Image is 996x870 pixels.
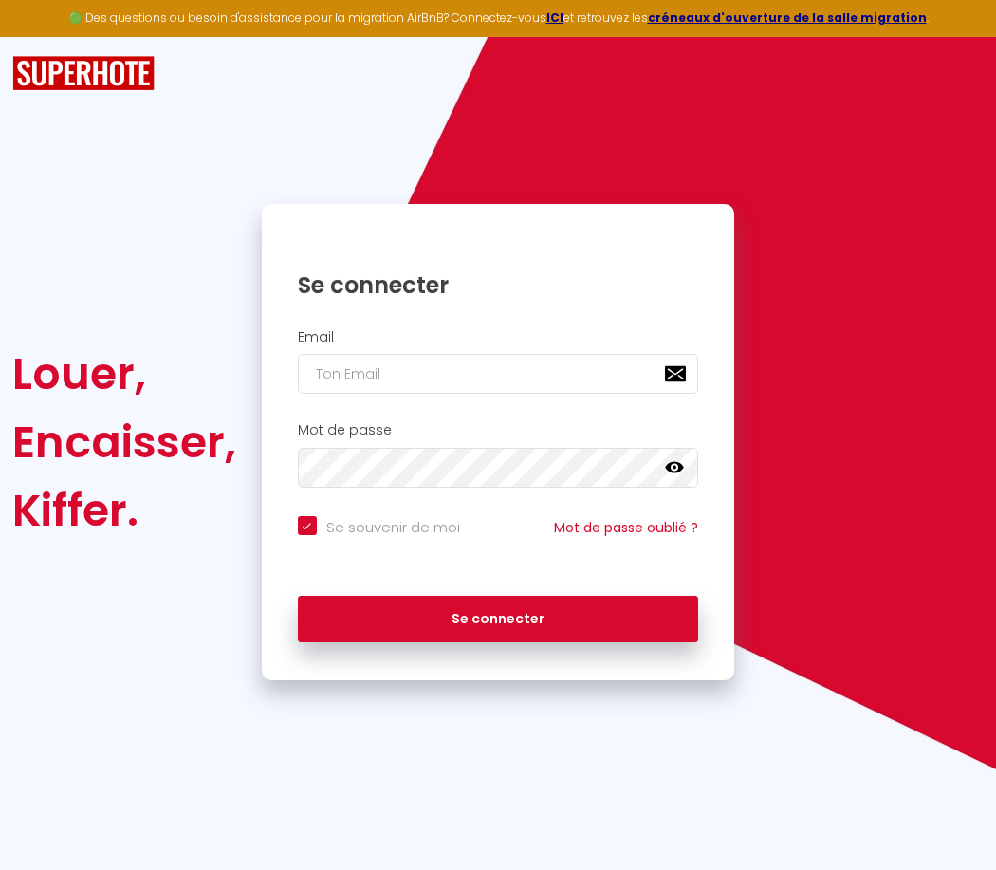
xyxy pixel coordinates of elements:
button: Se connecter [298,596,699,643]
input: Ton Email [298,354,699,394]
a: Mot de passe oublié ? [554,518,698,537]
div: Louer, [12,340,236,408]
h1: Se connecter [298,270,699,300]
div: Encaisser, [12,408,236,476]
a: créneaux d'ouverture de la salle migration [648,9,927,26]
img: SuperHote logo [12,56,155,91]
h2: Email [298,329,699,345]
div: Kiffer. [12,476,236,545]
a: ICI [546,9,563,26]
h2: Mot de passe [298,422,699,438]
